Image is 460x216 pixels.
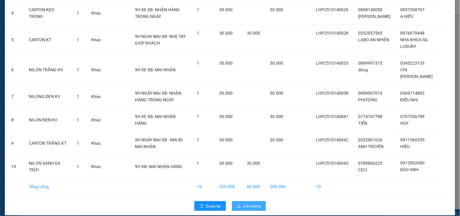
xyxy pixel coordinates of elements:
[24,178,72,195] td: Tổng cộng
[6,55,24,85] td: 6
[316,114,348,119] span: LHP2510140041
[135,91,181,102] span: 9H NGÀY MAI XB- NHẬN HÀNG TRONG NGÀY
[6,2,24,25] td: 4
[400,144,410,149] span: HIẾU
[358,144,384,149] span: ANH TRUYỀN
[247,161,260,166] span: 30.000
[197,61,199,66] span: 1
[219,114,233,119] span: 30.000
[219,137,233,142] span: 30.000
[192,178,214,195] td: 10
[197,91,199,96] span: 1
[135,114,176,126] span: 9H XE XB- MAI NHẬN HÀNG
[400,14,413,19] span: A HIẾU
[358,67,368,72] span: dũng
[400,161,425,166] span: 0913502060
[400,97,418,102] span: ĐIỂU NHI
[6,85,24,108] td: 7
[135,164,182,169] span: 9H XB- MAI NHẬN HÀNG
[219,91,233,96] span: 30.000
[358,167,367,172] span: CECI
[199,204,203,209] span: rollback
[135,67,176,72] span: 9H XE XB- MAI NHẬN
[247,31,260,35] span: 30.000
[77,67,79,72] span: 1
[6,155,24,178] td: 10
[237,204,241,209] span: upload
[194,201,226,211] button: rollbackQuay lại
[206,203,221,209] span: Quay lại
[86,85,106,108] td: Khác
[270,61,284,66] span: 30.000
[197,161,199,166] span: 1
[6,25,24,55] td: 5
[86,108,106,132] td: Khác
[86,132,106,155] td: Khác
[400,137,425,142] span: 0911560355
[316,91,348,96] span: LHP2510140038
[219,31,233,35] span: 30.000
[219,61,233,66] span: 30.000
[358,14,391,19] span: [PERSON_NAME]
[358,31,382,35] span: 0332057565
[135,137,183,149] span: 9H NGÀY MAI XB - MAI ĐI MAI NHẬN
[400,7,425,12] span: 0937398707
[316,31,348,35] span: LHP2510140028
[219,7,233,12] span: 30.000
[197,137,199,142] span: 1
[358,121,367,126] span: TIẾN
[316,161,348,166] span: LHP2510140043
[358,114,382,119] span: 0774747788
[77,11,79,15] span: 1
[197,114,199,119] span: 1
[24,25,72,55] td: CARTON KT
[86,2,106,25] td: Khác
[6,108,24,132] td: 8
[214,178,242,195] td: 320.000
[358,61,382,66] span: 0899997315
[265,178,291,195] td: 260.000
[24,132,72,155] td: CARTON TRẮNG KT
[77,37,79,42] span: 1
[311,178,353,195] td: 10
[270,114,284,119] span: 30.000
[77,141,79,146] span: 1
[358,97,378,102] span: PHƯƠNG
[358,161,382,166] span: 0789866225
[24,55,72,85] td: NILON TRẮNG KV
[400,37,428,49] span: NHA KHOA SG LUXURY
[358,37,389,42] span: LABO AN NHIÊN
[24,85,72,108] td: NILONG ĐEN KV
[358,91,382,96] span: 0909007016
[24,155,72,178] td: NILON XANH DA TRỜI
[86,55,106,85] td: Khác
[358,7,382,12] span: 0898140050
[77,117,79,122] span: 1
[316,61,348,66] span: LHP2510140033
[270,7,284,12] span: 30.000
[400,61,425,66] span: 0345223133
[86,25,106,55] td: Khác
[197,7,199,12] span: 1
[77,94,79,99] span: 1
[242,178,265,195] td: 60.000
[400,114,425,119] span: 0707536789
[270,91,284,96] span: 30.000
[358,137,382,142] span: 0332861026
[400,31,425,35] span: 0976979448
[400,167,418,172] span: BẢO ANH
[232,201,266,211] button: uploadLên hàng
[400,91,425,96] span: 0366714803
[400,67,433,79] span: CHỊ [PERSON_NAME]
[135,34,186,46] span: 9H NGAY MAI XB- NHẸ TAY GIÚP KHÁCH
[316,7,348,12] span: LHP2510140026
[135,7,180,19] span: 9H XE XB- NHẬN HÀNG TRONG NGÀY
[24,108,72,132] td: NILON ĐEN KV
[197,31,199,35] span: 1
[6,132,24,155] td: 9
[86,155,106,178] td: Khác
[316,137,348,142] span: LHP2510140042
[400,121,408,126] span: HUY
[24,2,72,25] td: CARTON KEO TRONG
[243,203,261,209] span: Lên hàng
